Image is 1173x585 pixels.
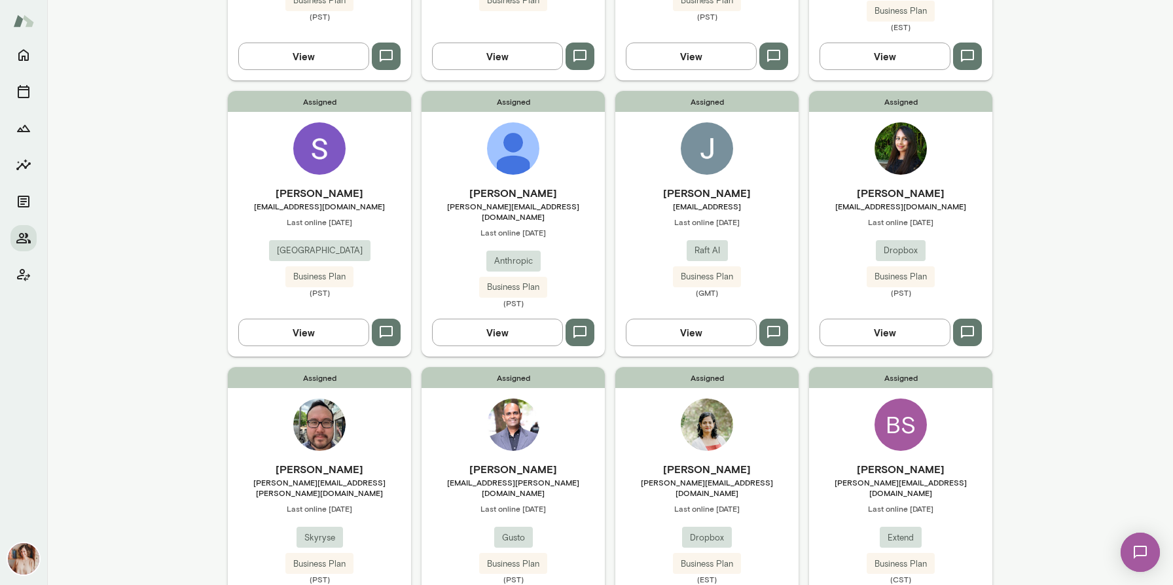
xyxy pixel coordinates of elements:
span: (PST) [809,287,992,298]
span: [GEOGRAPHIC_DATA] [269,244,370,257]
span: Assigned [228,367,411,388]
span: Raft AI [687,244,728,257]
span: Business Plan [285,270,353,283]
button: Sessions [10,79,37,105]
img: Sunil George [293,122,346,175]
img: Jacqueline Lee [487,122,539,175]
span: Assigned [228,91,411,112]
button: Growth Plan [10,115,37,141]
span: Last online [DATE] [615,217,799,227]
span: (PST) [615,11,799,22]
span: Business Plan [479,281,547,294]
h6: [PERSON_NAME] [228,185,411,201]
span: Business Plan [867,5,935,18]
h6: [PERSON_NAME] [422,461,605,477]
span: Last online [DATE] [809,503,992,514]
button: Insights [10,152,37,178]
img: Jack Taylor [681,122,733,175]
span: Last online [DATE] [422,227,605,238]
span: Assigned [809,367,992,388]
button: Home [10,42,37,68]
div: BS [875,399,927,451]
span: Assigned [809,91,992,112]
span: (GMT) [615,287,799,298]
button: Documents [10,188,37,215]
img: Mento [13,9,34,33]
button: View [626,319,757,346]
span: (EST) [809,22,992,32]
span: [EMAIL_ADDRESS][DOMAIN_NAME] [809,201,992,211]
span: Dropbox [876,244,926,257]
span: [EMAIL_ADDRESS][DOMAIN_NAME] [228,201,411,211]
span: (CST) [809,574,992,584]
button: View [432,319,563,346]
img: Nancy Alsip [8,543,39,575]
button: View [238,319,369,346]
button: Client app [10,262,37,288]
span: Anthropic [486,255,541,268]
button: View [626,43,757,70]
span: [PERSON_NAME][EMAIL_ADDRESS][DOMAIN_NAME] [422,201,605,222]
span: Business Plan [867,270,935,283]
button: View [820,319,950,346]
span: (EST) [615,574,799,584]
img: George Evans [293,399,346,451]
img: Geetika Singh [681,399,733,451]
h6: [PERSON_NAME] [615,185,799,201]
span: [EMAIL_ADDRESS] [615,201,799,211]
span: Assigned [615,91,799,112]
span: Last online [DATE] [228,217,411,227]
span: Assigned [422,91,605,112]
span: Last online [DATE] [615,503,799,514]
button: View [238,43,369,70]
span: Business Plan [479,558,547,571]
span: (PST) [422,574,605,584]
h6: [PERSON_NAME] [809,185,992,201]
span: Business Plan [867,558,935,571]
span: (PST) [228,574,411,584]
button: View [432,43,563,70]
h6: [PERSON_NAME] [615,461,799,477]
span: [PERSON_NAME][EMAIL_ADDRESS][DOMAIN_NAME] [615,477,799,498]
span: [PERSON_NAME][EMAIL_ADDRESS][DOMAIN_NAME] [809,477,992,498]
span: [PERSON_NAME][EMAIL_ADDRESS][PERSON_NAME][DOMAIN_NAME] [228,477,411,498]
img: Harsha Aravindakshan [875,122,927,175]
span: [EMAIL_ADDRESS][PERSON_NAME][DOMAIN_NAME] [422,477,605,498]
span: Last online [DATE] [422,503,605,514]
img: Lux Nagarajan [487,399,539,451]
span: Business Plan [673,558,741,571]
span: Assigned [615,367,799,388]
span: Last online [DATE] [809,217,992,227]
h6: [PERSON_NAME] [228,461,411,477]
span: Extend [880,531,922,544]
span: Assigned [422,367,605,388]
h6: [PERSON_NAME] [422,185,605,201]
span: (PST) [422,298,605,308]
span: Dropbox [682,531,732,544]
button: View [820,43,950,70]
span: Business Plan [285,558,353,571]
button: Members [10,225,37,251]
span: Business Plan [673,270,741,283]
span: (PST) [228,287,411,298]
h6: [PERSON_NAME] [809,461,992,477]
span: Skyryse [297,531,343,544]
span: (PST) [228,11,411,22]
span: Gusto [494,531,533,544]
span: Last online [DATE] [228,503,411,514]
